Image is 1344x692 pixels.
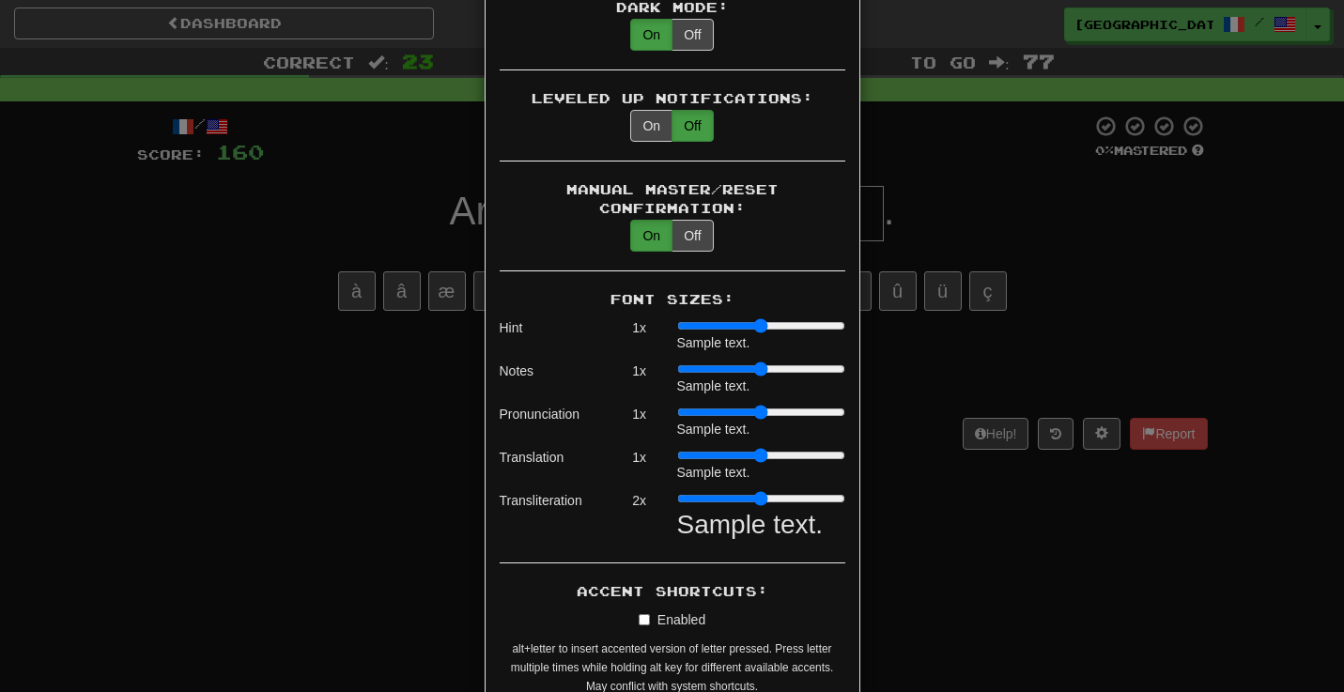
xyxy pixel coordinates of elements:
div: 1 x [611,448,668,482]
button: On [630,110,672,142]
button: Off [672,19,713,51]
div: Translation [500,448,611,482]
button: On [630,19,672,51]
div: Font Sizes: [500,290,845,309]
div: Hint [500,318,611,352]
div: Sample text. [677,506,845,544]
div: Sample text. [677,420,845,438]
div: 2 x [611,491,668,544]
label: Enabled [639,610,705,629]
div: 1 x [611,318,668,352]
div: 1 x [611,361,668,395]
div: Sample text. [677,333,845,352]
input: Enabled [639,614,650,625]
div: Accent Shortcuts: [500,582,845,601]
div: Manual Master/Reset Confirmation: [500,180,845,218]
button: Off [672,220,713,252]
button: On [630,220,672,252]
div: Notes [500,361,611,395]
div: Leveled Up Notifications: [500,89,845,108]
button: Off [672,110,713,142]
div: Sample text. [677,463,845,482]
div: Transliteration [500,491,611,544]
div: Sample text. [677,377,845,395]
div: 1 x [611,405,668,438]
div: Pronunciation [500,405,611,438]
